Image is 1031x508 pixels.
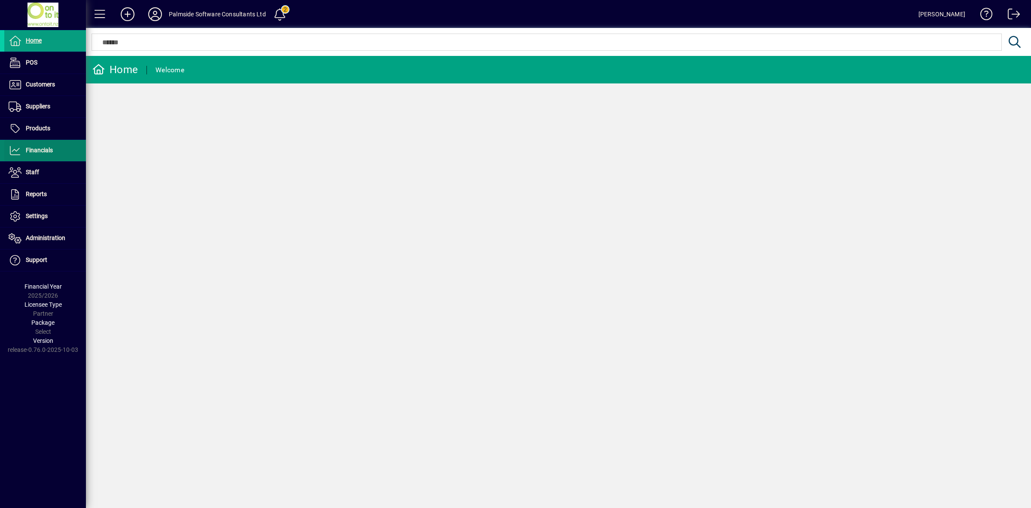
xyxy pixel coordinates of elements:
div: Palmside Software Consultants Ltd [169,7,266,21]
button: Add [114,6,141,22]
div: Welcome [156,63,184,77]
span: Staff [26,169,39,175]
a: Settings [4,206,86,227]
span: Products [26,125,50,132]
div: [PERSON_NAME] [918,7,965,21]
a: POS [4,52,86,74]
span: Administration [26,234,65,241]
span: Settings [26,212,48,219]
a: Customers [4,74,86,95]
span: Version [33,337,53,344]
span: Support [26,256,47,263]
span: POS [26,59,37,66]
a: Suppliers [4,96,86,117]
span: Package [31,319,55,326]
button: Profile [141,6,169,22]
a: Financials [4,140,86,161]
span: Customers [26,81,55,88]
a: Support [4,249,86,271]
a: Knowledge Base [974,2,993,30]
span: Financials [26,147,53,154]
a: Administration [4,228,86,249]
span: Reports [26,191,47,197]
a: Staff [4,162,86,183]
span: Home [26,37,42,44]
a: Logout [1001,2,1020,30]
span: Licensee Type [24,301,62,308]
span: Suppliers [26,103,50,110]
div: Home [92,63,138,77]
a: Reports [4,184,86,205]
span: Financial Year [24,283,62,290]
a: Products [4,118,86,139]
